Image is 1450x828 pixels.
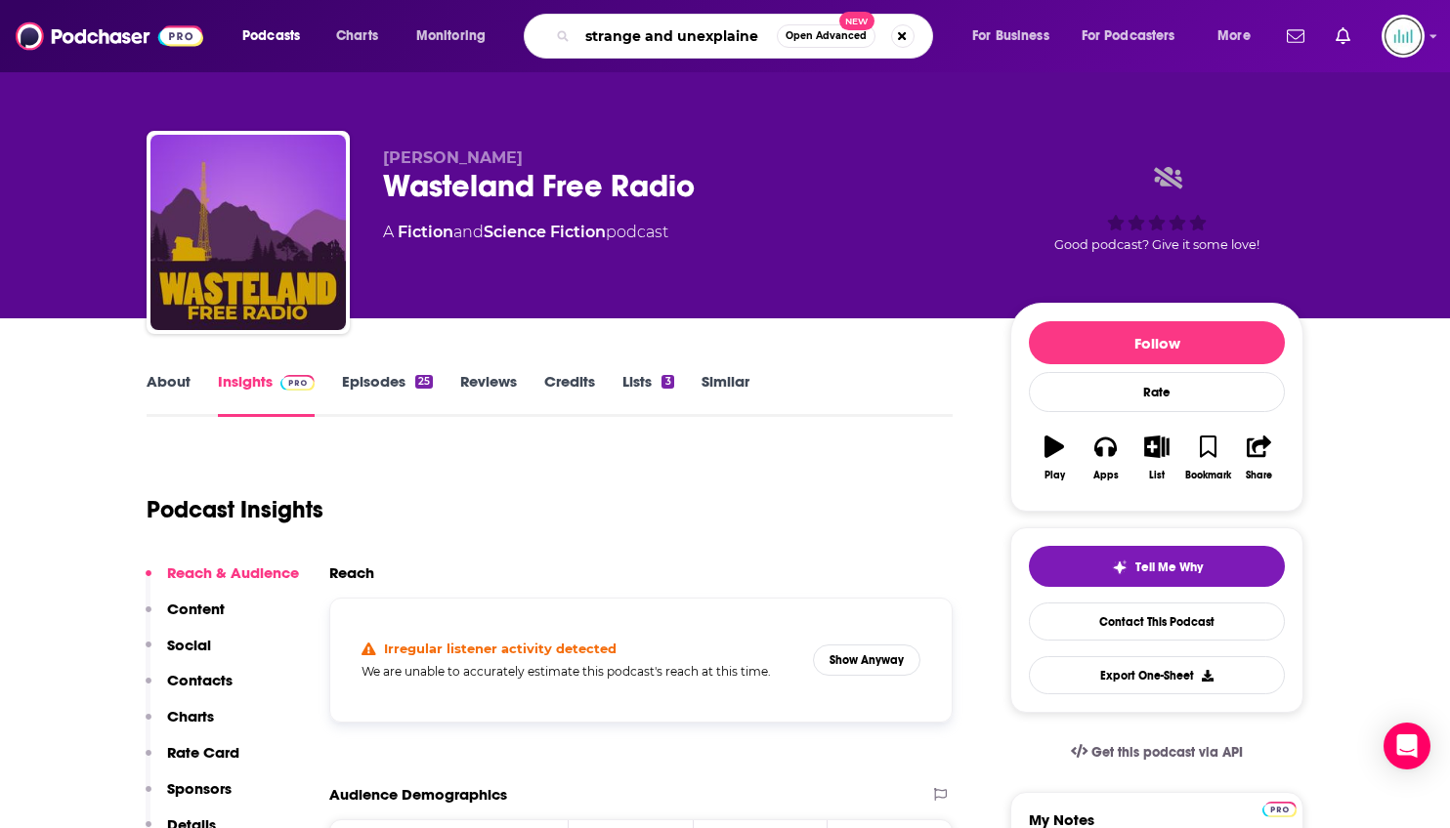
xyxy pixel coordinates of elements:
[702,372,749,417] a: Similar
[147,372,191,417] a: About
[453,223,484,241] span: and
[1382,15,1425,58] img: User Profile
[1091,744,1243,761] span: Get this podcast via API
[959,21,1074,52] button: open menu
[1029,423,1080,493] button: Play
[242,22,300,50] span: Podcasts
[1246,470,1272,481] div: Share
[146,563,299,600] button: Reach & Audience
[1217,22,1251,50] span: More
[622,372,673,417] a: Lists3
[1112,559,1128,575] img: tell me why sparkle
[1204,21,1275,52] button: open menu
[661,375,673,389] div: 3
[362,664,797,679] h5: We are unable to accurately estimate this podcast's reach at this time.
[1093,470,1119,481] div: Apps
[1382,15,1425,58] button: Show profile menu
[329,563,374,582] h2: Reach
[1029,656,1285,694] button: Export One-Sheet
[1010,148,1303,269] div: Good podcast? Give it some love!
[1069,21,1204,52] button: open menu
[150,135,346,330] img: Wasteland Free Radio
[146,779,232,815] button: Sponsors
[384,641,617,656] h4: Irregular listener activity detected
[1029,321,1285,364] button: Follow
[167,636,211,654] p: Social
[484,223,606,241] a: Science Fiction
[167,779,232,798] p: Sponsors
[146,707,214,743] button: Charts
[329,785,507,804] h2: Audience Demographics
[16,18,203,55] img: Podchaser - Follow, Share and Rate Podcasts
[1135,559,1203,575] span: Tell Me Why
[383,148,523,167] span: [PERSON_NAME]
[542,14,952,59] div: Search podcasts, credits, & more...
[1234,423,1285,493] button: Share
[146,743,239,779] button: Rate Card
[1082,22,1175,50] span: For Podcasters
[1149,470,1165,481] div: List
[167,600,225,618] p: Content
[1185,470,1231,481] div: Bookmark
[146,671,233,707] button: Contacts
[398,223,453,241] a: Fiction
[229,21,325,52] button: open menu
[147,495,323,524] h1: Podcast Insights
[1382,15,1425,58] span: Logged in as podglomerate
[342,372,433,417] a: Episodes25
[1029,602,1285,641] a: Contact This Podcast
[415,375,433,389] div: 25
[416,22,486,50] span: Monitoring
[544,372,595,417] a: Credits
[1384,723,1430,769] div: Open Intercom Messenger
[167,671,233,689] p: Contacts
[146,600,225,636] button: Content
[167,563,299,582] p: Reach & Audience
[336,22,378,50] span: Charts
[839,12,874,30] span: New
[577,21,777,52] input: Search podcasts, credits, & more...
[146,636,211,672] button: Social
[460,372,517,417] a: Reviews
[1080,423,1130,493] button: Apps
[383,221,668,244] div: A podcast
[323,21,390,52] a: Charts
[1055,728,1258,776] a: Get this podcast via API
[1131,423,1182,493] button: List
[813,644,920,676] button: Show Anyway
[403,21,511,52] button: open menu
[280,375,315,391] img: Podchaser Pro
[218,372,315,417] a: InsightsPodchaser Pro
[167,707,214,725] p: Charts
[972,22,1049,50] span: For Business
[1029,546,1285,587] button: tell me why sparkleTell Me Why
[1029,372,1285,412] div: Rate
[1328,20,1358,53] a: Show notifications dropdown
[1279,20,1312,53] a: Show notifications dropdown
[1262,802,1297,817] img: Podchaser Pro
[167,743,239,762] p: Rate Card
[1262,799,1297,817] a: Pro website
[1054,237,1259,252] span: Good podcast? Give it some love!
[1182,423,1233,493] button: Bookmark
[1045,470,1065,481] div: Play
[786,31,867,41] span: Open Advanced
[777,24,875,48] button: Open AdvancedNew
